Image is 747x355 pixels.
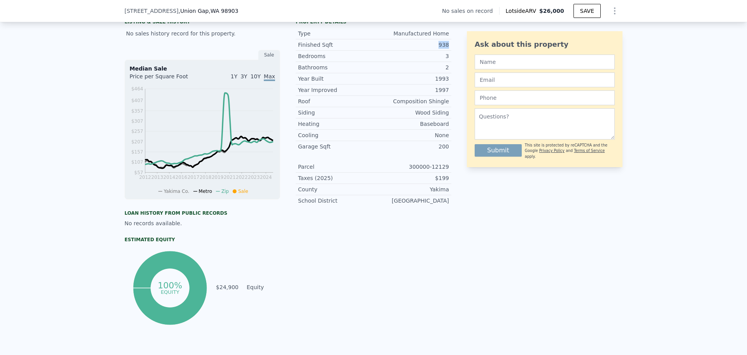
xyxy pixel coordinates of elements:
[298,185,373,193] div: County
[131,149,143,155] tspan: $157
[539,148,565,153] a: Privacy Policy
[475,90,615,105] input: Phone
[298,174,373,182] div: Taxes (2025)
[298,197,373,205] div: School District
[199,189,212,194] span: Metro
[124,237,280,243] div: Estimated Equity
[248,175,260,180] tspan: 2023
[131,98,143,103] tspan: $407
[373,185,449,193] div: Yakima
[373,97,449,105] div: Composition Shingle
[373,64,449,71] div: 2
[124,219,280,227] div: No records available.
[298,52,373,60] div: Bedrooms
[475,39,615,50] div: Ask about this property
[373,86,449,94] div: 1997
[298,120,373,128] div: Heating
[179,7,238,15] span: , Union Gap
[373,109,449,117] div: Wood Siding
[373,131,449,139] div: None
[245,283,280,291] td: Equity
[131,159,143,165] tspan: $107
[442,7,499,15] div: No sales on record
[134,170,143,175] tspan: $57
[163,175,175,180] tspan: 2014
[264,73,275,81] span: Max
[298,75,373,83] div: Year Built
[238,189,248,194] span: Sale
[258,50,280,60] div: Sale
[221,189,229,194] span: Zip
[131,118,143,124] tspan: $307
[298,131,373,139] div: Cooling
[188,175,200,180] tspan: 2017
[298,163,373,171] div: Parcel
[164,189,189,194] span: Yakima Co.
[373,143,449,150] div: 200
[158,281,182,290] tspan: 100%
[151,175,163,180] tspan: 2013
[240,73,247,79] span: 3Y
[373,41,449,49] div: 938
[298,86,373,94] div: Year Improved
[212,175,224,180] tspan: 2019
[236,175,248,180] tspan: 2022
[209,8,238,14] span: , WA 98903
[373,120,449,128] div: Baseboard
[200,175,212,180] tspan: 2018
[130,65,275,72] div: Median Sale
[525,143,615,159] div: This site is protected by reCAPTCHA and the Google and apply.
[224,175,236,180] tspan: 2021
[260,175,272,180] tspan: 2024
[298,64,373,71] div: Bathrooms
[539,8,564,14] span: $26,000
[131,86,143,92] tspan: $464
[373,52,449,60] div: 3
[131,139,143,145] tspan: $207
[131,129,143,134] tspan: $257
[124,26,280,41] div: No sales history record for this property.
[298,109,373,117] div: Siding
[475,55,615,69] input: Name
[161,289,179,295] tspan: equity
[298,97,373,105] div: Roof
[607,3,622,19] button: Show Options
[506,7,539,15] span: Lotside ARV
[124,7,179,15] span: [STREET_ADDRESS]
[475,144,522,157] button: Submit
[130,72,202,85] div: Price per Square Foot
[139,175,151,180] tspan: 2012
[298,41,373,49] div: Finished Sqft
[573,4,601,18] button: SAVE
[574,148,605,153] a: Terms of Service
[475,72,615,87] input: Email
[231,73,237,79] span: 1Y
[298,143,373,150] div: Garage Sqft
[298,30,373,37] div: Type
[373,30,449,37] div: Manufactured Home
[373,197,449,205] div: [GEOGRAPHIC_DATA]
[373,174,449,182] div: $199
[175,175,188,180] tspan: 2016
[216,283,239,291] td: $24,900
[251,73,261,79] span: 10Y
[124,19,280,26] div: LISTING & SALE HISTORY
[124,210,280,216] div: Loan history from public records
[373,75,449,83] div: 1993
[131,108,143,114] tspan: $357
[373,163,449,171] div: 300000-12129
